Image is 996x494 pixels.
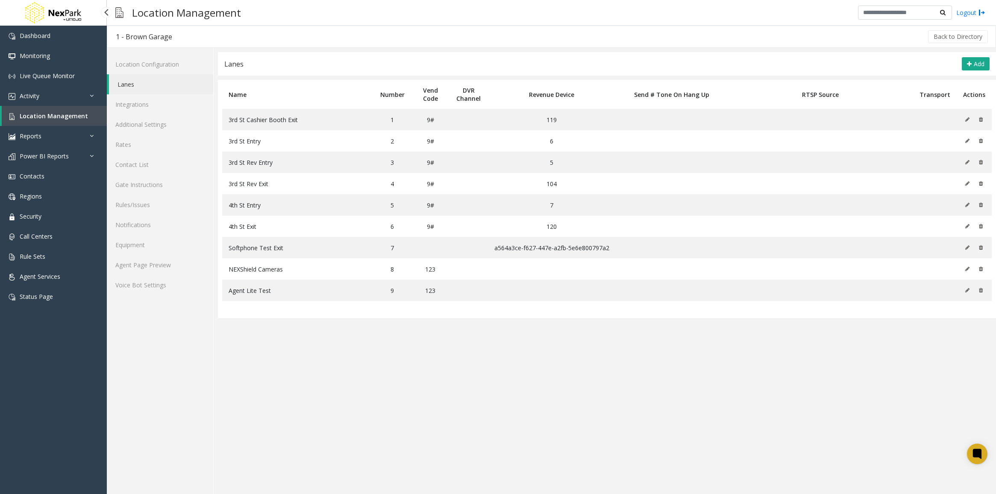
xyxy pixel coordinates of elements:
td: 9# [411,194,450,216]
button: Back to Directory [928,30,988,43]
img: 'icon' [9,93,15,100]
td: 120 [488,216,616,237]
a: Logout [956,8,985,17]
span: Activity [20,92,39,100]
a: Notifications [107,215,213,235]
div: 1 - Brown Garage [116,31,172,42]
img: 'icon' [9,193,15,200]
th: Vend Code [411,80,450,109]
th: Name [222,80,373,109]
td: 6 [488,130,616,152]
th: RTSP Source [727,80,913,109]
td: 6 [373,216,411,237]
span: Add [974,60,984,68]
span: 3rd St Cashier Booth Exit [229,116,298,124]
img: 'icon' [9,113,15,120]
th: Transport [913,80,957,109]
span: 4th St Exit [229,222,256,231]
img: pageIcon [115,2,123,23]
span: 4th St Entry [229,201,261,209]
a: Voice Bot Settings [107,275,213,295]
span: Power BI Reports [20,152,69,160]
span: 3rd St Entry [229,137,261,145]
th: Number [373,80,411,109]
td: a564a3ce-f627-447e-a2fb-5e6e800797a2 [488,237,616,258]
span: Dashboard [20,32,50,40]
img: logout [978,8,985,17]
td: 9# [411,216,450,237]
span: Softphone Test Exit [229,244,283,252]
td: 9# [411,130,450,152]
a: Location Configuration [107,54,213,74]
span: 3rd St Rev Entry [229,158,273,167]
td: 9# [411,109,450,130]
a: Integrations [107,94,213,114]
span: Security [20,212,41,220]
td: 7 [373,237,411,258]
span: Contacts [20,172,44,180]
img: 'icon' [9,173,15,180]
button: Add [962,57,990,71]
img: 'icon' [9,213,15,220]
th: DVR Channel [450,80,488,109]
td: 119 [488,109,616,130]
img: 'icon' [9,274,15,281]
td: 123 [411,280,450,301]
td: 7 [488,194,616,216]
span: Location Management [20,112,88,120]
img: 'icon' [9,53,15,60]
div: Lanes [224,58,244,70]
img: 'icon' [9,234,15,240]
span: NEXShield Cameras [229,265,283,273]
span: Status Page [20,292,53,301]
td: 2 [373,130,411,152]
td: 1 [373,109,411,130]
td: 9# [411,173,450,194]
td: 5 [488,152,616,173]
span: Reports [20,132,41,140]
span: Agent Services [20,272,60,281]
a: Agent Page Preview [107,255,213,275]
a: Rules/Issues [107,195,213,215]
span: Agent Lite Test [229,286,271,295]
th: Actions [957,80,992,109]
td: 104 [488,173,616,194]
td: 4 [373,173,411,194]
span: Regions [20,192,42,200]
span: 3rd St Rev Exit [229,180,268,188]
img: 'icon' [9,153,15,160]
a: Equipment [107,235,213,255]
td: 3 [373,152,411,173]
td: 9 [373,280,411,301]
td: 123 [411,258,450,280]
th: Revenue Device [488,80,616,109]
th: Send # Tone On Hang Up [616,80,728,109]
img: 'icon' [9,133,15,140]
a: Additional Settings [107,114,213,134]
img: 'icon' [9,254,15,260]
span: Call Centers [20,232,53,240]
span: Live Queue Monitor [20,72,75,80]
span: Monitoring [20,52,50,60]
td: 5 [373,194,411,216]
td: 8 [373,258,411,280]
a: Lanes [109,74,213,94]
a: Location Management [2,106,107,126]
a: Gate Instructions [107,175,213,195]
a: Contact List [107,155,213,175]
img: 'icon' [9,73,15,80]
td: 9# [411,152,450,173]
h3: Location Management [128,2,245,23]
img: 'icon' [9,33,15,40]
a: Rates [107,134,213,155]
img: 'icon' [9,294,15,301]
span: Rule Sets [20,252,45,260]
